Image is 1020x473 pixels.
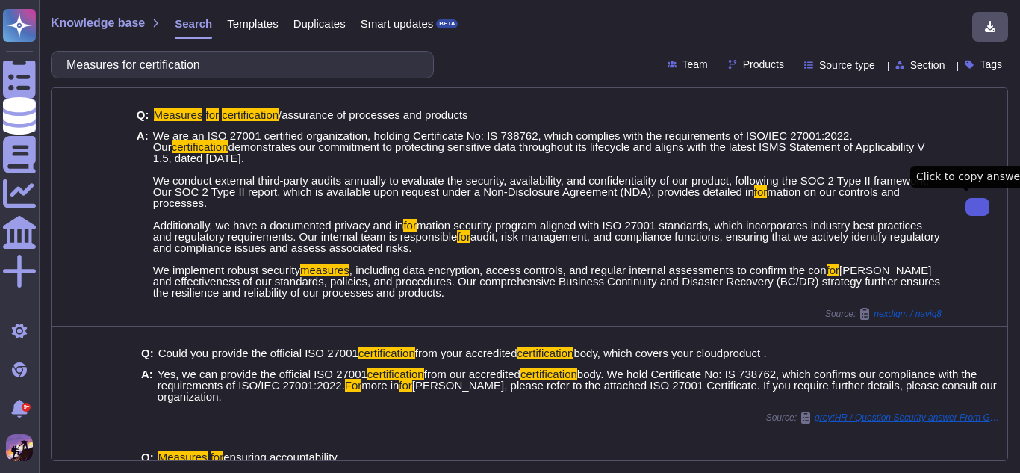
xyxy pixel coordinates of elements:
span: body, which covers your cloudproduct . [573,347,766,359]
span: mation security program aligned with ISO 27001 standards, which incorporates industry best practi... [153,219,922,243]
mark: Measures [154,108,203,121]
span: Duplicates [293,18,346,29]
mark: certification [172,140,228,153]
mark: for [403,219,417,232]
mark: For [345,379,362,392]
span: mation on our controls and processes. Additionally, we have a documented privacy and in [153,185,900,232]
span: Source: [825,308,942,320]
mark: for [399,379,412,392]
div: 9+ [22,403,31,412]
span: We are an ISO 27001 certified organization, holding Certificate No: IS 738762, which complies wit... [153,129,853,153]
span: Source type [819,60,875,70]
span: Products [743,59,784,69]
span: Search [175,18,212,29]
span: [PERSON_NAME], please refer to the attached ISO 27001 Certificate. If you require further details... [158,379,997,403]
mark: for [457,230,470,243]
b: Q: [137,109,149,120]
b: A: [137,130,149,298]
mark: certification [517,347,574,359]
mark: certification [222,108,279,121]
span: body. We hold Certificate No: IS 738762, which confirms our compliance with the requirements of I... [158,368,977,392]
span: Smart updates [361,18,434,29]
span: Yes, we can provide the official ISO 27001 [158,368,367,380]
span: /assurance of processes and products [279,108,467,121]
mark: certification [520,368,577,380]
span: , including data encryption, access controls, and regular internal assessments to confirm the con [349,264,827,276]
mark: for [211,451,224,463]
b: Q: [141,347,154,359]
span: Team [682,59,708,69]
span: Section [910,60,945,70]
img: user [6,434,33,461]
span: ensuring accountability [223,451,338,463]
span: Source: [766,412,1001,424]
span: [PERSON_NAME] and effectiveness of our standards, policies, and procedures. Our comprehensive Bus... [153,264,940,299]
mark: Measures [158,451,208,463]
span: greytHR / Question Security answer From GreytHr Cloud questions from [GEOGRAPHIC_DATA] v1 [815,413,1001,422]
span: from your accredited [415,347,517,359]
span: from our accredited [424,368,520,380]
span: demonstrates our commitment to protecting sensitive data throughout its lifecycle and aligns with... [153,140,929,198]
mark: for [827,264,840,276]
mark: for [754,185,768,198]
span: Templates [227,18,278,29]
span: nexdigm / navig8 [874,309,942,318]
span: Could you provide the official ISO 27001 [158,347,358,359]
mark: certification [367,368,424,380]
div: BETA [436,19,458,28]
input: Search a question or template... [59,52,418,78]
b: A: [141,368,153,402]
span: Tags [980,59,1002,69]
mark: for [206,108,220,121]
span: audit, risk management, and compliance functions, ensuring that we actively identify regulatory a... [153,230,940,276]
mark: certification [358,347,415,359]
span: Knowledge base [51,17,145,29]
span: more in [361,379,399,392]
mark: measures [300,264,349,276]
button: user [3,431,43,464]
b: Q: [141,451,154,463]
